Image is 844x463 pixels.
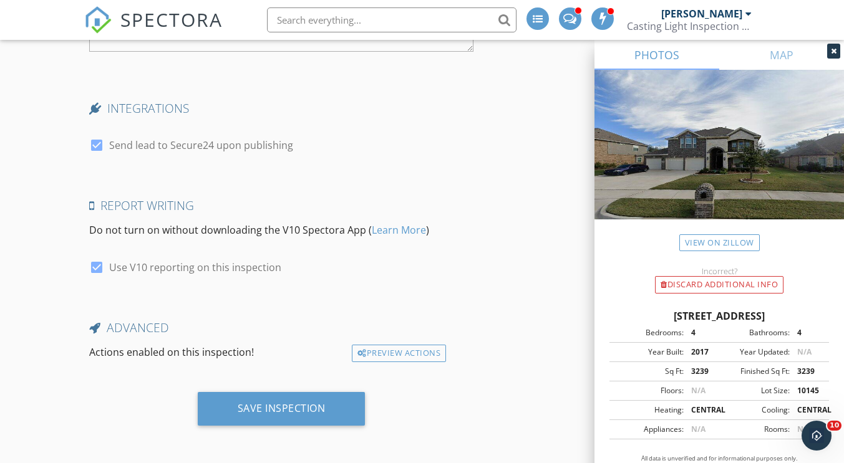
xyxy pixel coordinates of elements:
label: Send lead to Secure24 upon publishing [109,139,293,151]
span: N/A [691,424,706,434]
div: Preview Actions [352,345,446,362]
div: 10145 [790,385,825,396]
div: Year Built: [613,346,684,358]
div: CENTRAL [790,404,825,416]
div: CENTRAL [684,404,719,416]
div: Casting Light Inspection Services LLC [627,20,752,32]
a: MAP [719,40,844,70]
img: streetview [594,70,844,249]
p: Do not turn on without downloading the V10 Spectora App ( ) [89,222,473,237]
div: 3239 [790,366,825,377]
div: Appliances: [613,424,684,435]
a: Learn More [372,223,426,237]
h4: INTEGRATIONS [89,100,473,117]
div: Rooms: [719,424,790,435]
div: [PERSON_NAME] [661,7,742,20]
label: Use V10 reporting on this inspection [109,261,281,274]
div: Lot Size: [719,385,790,396]
a: View on Zillow [679,234,760,251]
div: Bathrooms: [719,327,790,338]
div: 2017 [684,346,719,358]
div: Bedrooms: [613,327,684,338]
img: The Best Home Inspection Software - Spectora [84,6,112,34]
a: PHOTOS [594,40,719,70]
div: Finished Sq Ft: [719,366,790,377]
div: [STREET_ADDRESS] [609,308,829,323]
div: Sq Ft: [613,366,684,377]
div: Heating: [613,404,684,416]
h4: Advanced [89,320,473,336]
span: N/A [797,346,812,357]
div: Actions enabled on this inspection! [84,345,347,362]
h4: Report Writing [89,198,473,214]
div: Year Updated: [719,346,790,358]
div: 4 [684,327,719,338]
span: 10 [827,421,842,431]
div: Save Inspection [238,402,326,414]
div: Floors: [613,385,684,396]
div: Incorrect? [594,266,844,276]
span: N/A [797,424,812,434]
span: N/A [691,385,706,396]
div: 3239 [684,366,719,377]
div: 4 [790,327,825,338]
div: Discard Additional info [655,276,783,294]
a: SPECTORA [84,17,223,43]
input: Search everything... [267,7,517,32]
p: All data is unverified and for informational purposes only. [609,454,829,463]
div: Cooling: [719,404,790,416]
iframe: Intercom live chat [802,421,832,451]
span: SPECTORA [120,6,223,32]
